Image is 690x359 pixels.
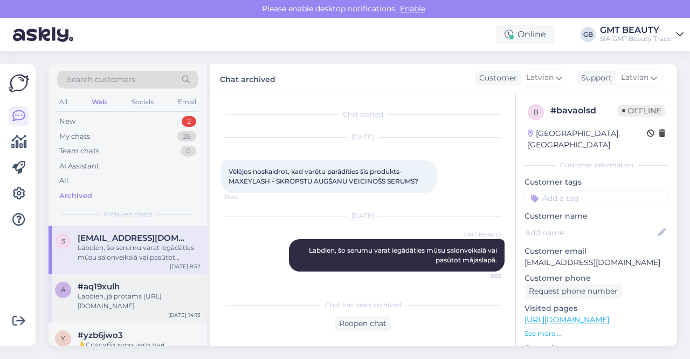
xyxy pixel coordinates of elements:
[176,95,198,109] div: Email
[525,160,668,170] div: Customer information
[170,262,201,270] div: [DATE] 8:52
[600,26,672,35] div: GMT BEAUTY
[103,209,152,219] span: Archived chats
[525,190,668,206] input: Add a tag
[550,104,618,117] div: # bavaolsd
[78,243,201,262] div: Labdien, šo serumu varat iegādāties mūsu salonveikalā vai pasūtot mājaslapā.
[129,95,156,109] div: Socials
[9,73,29,93] img: Askly Logo
[600,35,672,43] div: SIA GMT Beauty Trade
[67,74,135,85] span: Search customers
[525,211,668,222] p: Customer name
[61,286,66,294] span: a
[89,95,109,109] div: Web
[525,246,668,257] p: Customer email
[618,105,665,117] span: Offline
[78,340,201,350] div: 👌Спасибо,хорошего дня.
[61,237,65,245] span: s
[59,146,99,157] div: Team chats
[59,116,75,127] div: New
[525,273,668,284] p: Customer phone
[61,334,65,342] span: y
[525,284,622,299] div: Request phone number
[221,132,505,142] div: [DATE]
[621,72,648,84] span: Latvian
[496,25,555,44] div: Online
[59,131,90,142] div: My chats
[229,167,418,185] span: Vēlējos noskaidrot, kad varētu parādīties šis produkts- MAXEYLASH - SKROPSTU AUGŠANU VEICINOŠS SE...
[528,128,647,151] div: [GEOGRAPHIC_DATA], [GEOGRAPHIC_DATA]
[475,72,517,84] div: Customer
[181,146,196,157] div: 0
[525,227,656,239] input: Add name
[525,315,609,324] a: [URL][DOMAIN_NAME]
[525,343,668,354] p: Operating system
[525,329,668,338] p: See more ...
[78,233,190,243] span: senkane7@inbox.lv
[59,161,99,172] div: AI Assistant
[78,292,201,311] div: Labdien, jā protams [URL][DOMAIN_NAME]
[335,316,391,331] div: Reopen chat
[221,211,505,221] div: [DATE]
[581,27,596,42] div: GB
[59,191,92,201] div: Archived
[57,95,70,109] div: All
[78,330,123,340] span: #yzb6jwo3
[397,4,429,13] span: Enable
[526,72,554,84] span: Latvian
[525,177,668,188] p: Customer tags
[309,246,499,264] span: Labdien, šo serumu varat iegādāties mūsu salonveikalā vai pasūtot mājaslapā.
[577,72,612,84] div: Support
[525,303,668,314] p: Visited pages
[525,257,668,268] p: [EMAIL_ADDRESS][DOMAIN_NAME]
[220,71,275,85] label: Chat archived
[59,175,68,186] div: All
[461,231,501,239] span: GMT BEAUTY
[224,193,265,201] span: 13:44
[182,116,196,127] div: 2
[177,131,196,142] div: 26
[461,272,501,280] span: 8:52
[600,26,684,43] a: GMT BEAUTYSIA GMT Beauty Trade
[221,110,505,119] div: Chat started
[78,282,120,292] span: #aq19xulh
[168,311,201,319] div: [DATE] 14:13
[325,300,401,310] span: Chat has been archived
[534,108,539,116] span: b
